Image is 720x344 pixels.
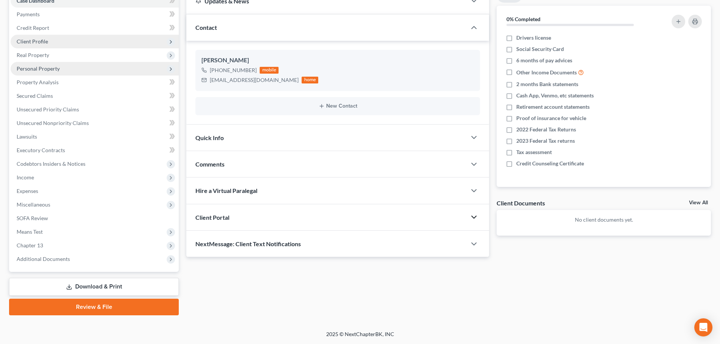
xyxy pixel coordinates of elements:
a: SOFA Review [11,211,179,225]
span: Client Portal [195,214,229,221]
a: Payments [11,8,179,21]
span: Personal Property [17,65,60,72]
span: Other Income Documents [516,69,577,76]
span: Hire a Virtual Paralegal [195,187,257,194]
span: Expenses [17,188,38,194]
a: Unsecured Priority Claims [11,103,179,116]
span: Real Property [17,52,49,58]
span: Miscellaneous [17,201,50,208]
span: Means Test [17,228,43,235]
span: Property Analysis [17,79,59,85]
span: Credit Report [17,25,49,31]
p: No client documents yet. [503,216,705,224]
span: Contact [195,24,217,31]
div: mobile [260,67,279,74]
strong: 0% Completed [506,16,540,22]
span: Lawsuits [17,133,37,140]
span: Additional Documents [17,256,70,262]
span: SOFA Review [17,215,48,221]
div: [EMAIL_ADDRESS][DOMAIN_NAME] [210,76,299,84]
span: Codebtors Insiders & Notices [17,160,85,167]
span: Credit Counseling Certificate [516,160,584,167]
a: Executory Contracts [11,143,179,157]
span: 2 months Bank statements [516,80,578,88]
div: [PHONE_NUMBER] [210,66,257,74]
span: Income [17,174,34,180]
span: Comments [195,160,225,168]
span: NextMessage: Client Text Notifications [195,240,301,247]
span: Quick Info [195,134,224,141]
span: Secured Claims [17,93,53,99]
span: 6 months of pay advices [516,57,572,64]
div: Open Intercom Messenger [694,318,712,336]
span: Tax assessment [516,148,552,156]
span: 2023 Federal Tax returns [516,137,575,145]
span: Proof of insurance for vehicle [516,114,586,122]
span: Chapter 13 [17,242,43,248]
a: Unsecured Nonpriority Claims [11,116,179,130]
a: Property Analysis [11,76,179,89]
div: home [302,77,318,83]
a: View All [689,200,708,205]
div: [PERSON_NAME] [201,56,474,65]
span: Executory Contracts [17,147,65,153]
span: Drivers license [516,34,551,42]
span: Unsecured Nonpriority Claims [17,120,89,126]
a: Secured Claims [11,89,179,103]
a: Review & File [9,299,179,315]
span: Client Profile [17,38,48,45]
span: Cash App, Venmo, etc statements [516,92,594,99]
span: Retirement account statements [516,103,590,111]
span: Social Security Card [516,45,564,53]
span: 2022 Federal Tax Returns [516,126,576,133]
button: New Contact [201,103,474,109]
a: Lawsuits [11,130,179,143]
div: Client Documents [497,199,545,207]
span: Unsecured Priority Claims [17,106,79,113]
a: Credit Report [11,21,179,35]
div: 2025 © NextChapterBK, INC [145,330,576,344]
a: Download & Print [9,278,179,296]
span: Payments [17,11,40,17]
